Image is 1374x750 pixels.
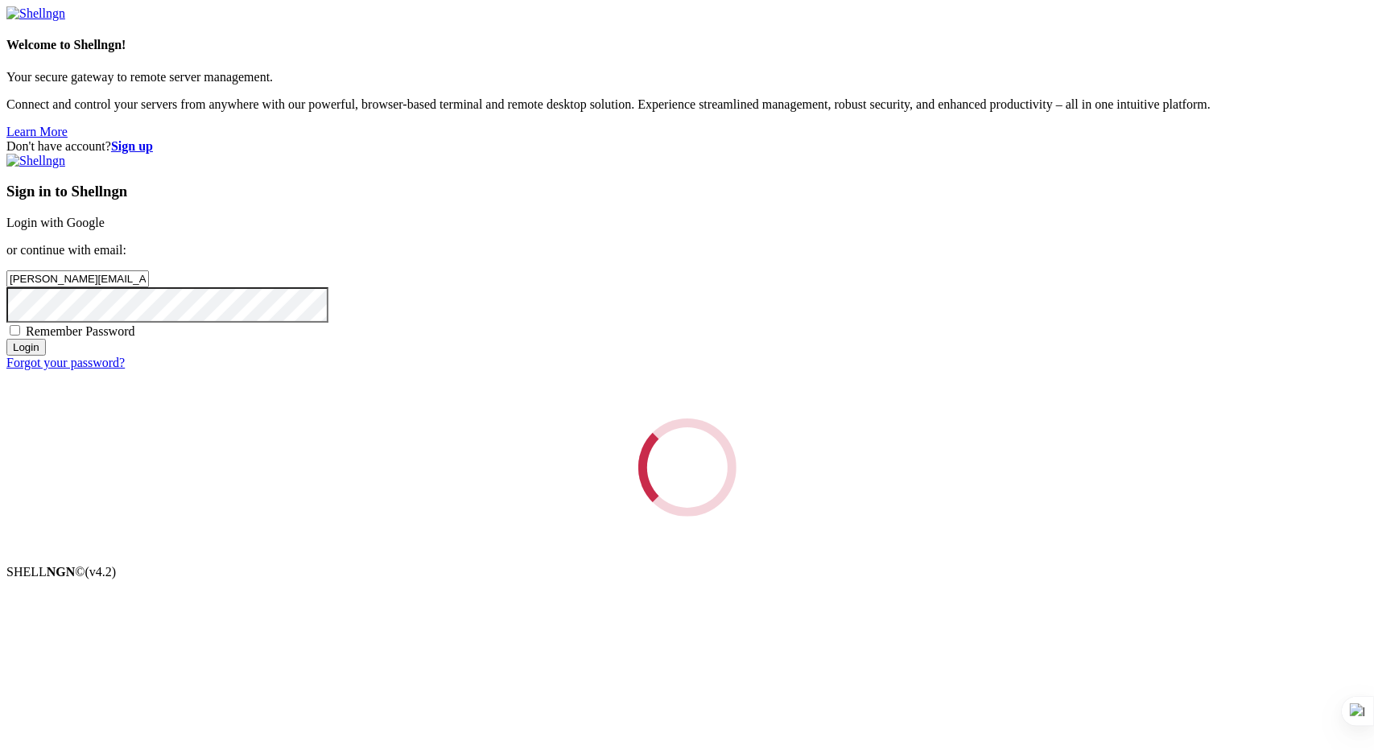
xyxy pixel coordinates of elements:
[6,38,1368,52] h4: Welcome to Shellngn!
[6,97,1368,112] p: Connect and control your servers from anywhere with our powerful, browser-based terminal and remo...
[6,270,149,287] input: Email address
[6,339,46,356] input: Login
[6,356,125,369] a: Forgot your password?
[85,565,117,579] span: 4.2.0
[6,154,65,168] img: Shellngn
[638,418,737,517] div: Loading...
[26,324,135,338] span: Remember Password
[111,139,153,153] a: Sign up
[6,183,1368,200] h3: Sign in to Shellngn
[6,70,1368,84] p: Your secure gateway to remote server management.
[6,216,105,229] a: Login with Google
[6,243,1368,258] p: or continue with email:
[10,325,20,336] input: Remember Password
[6,139,1368,154] div: Don't have account?
[6,125,68,138] a: Learn More
[6,6,65,21] img: Shellngn
[47,565,76,579] b: NGN
[6,565,116,579] span: SHELL ©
